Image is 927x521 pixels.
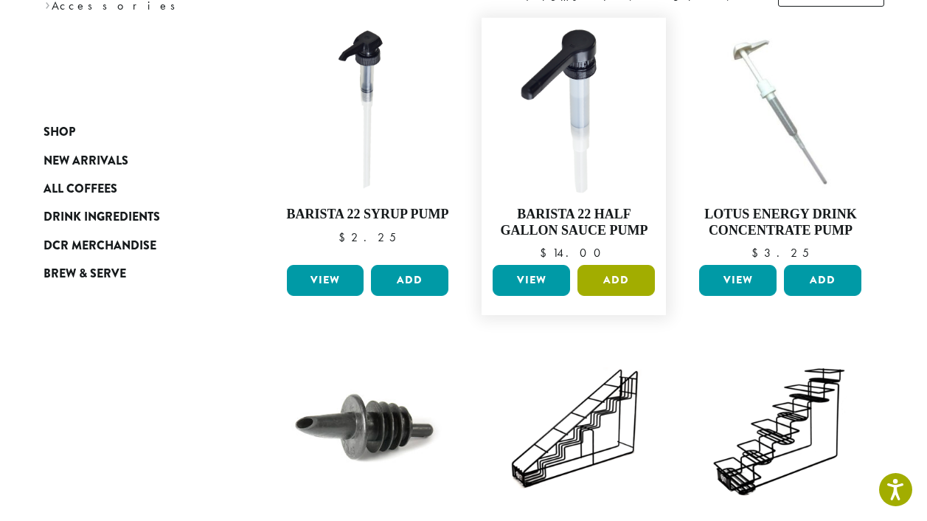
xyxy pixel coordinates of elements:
[577,265,655,296] button: Add
[44,180,117,199] span: All Coffees
[44,175,221,203] a: All Coffees
[44,260,221,288] a: Brew & Serve
[489,25,659,195] img: DP1898.01.png
[44,237,156,255] span: DCR Merchandise
[699,265,777,296] a: View
[44,123,75,142] span: Shop
[44,118,221,146] a: Shop
[540,245,608,260] bdi: 14.00
[338,230,351,245] span: $
[371,265,448,296] button: Add
[695,345,865,514] img: 15-count-750mL-Syrup-Rack-300x300.png
[784,265,861,296] button: Add
[751,245,764,260] span: $
[493,265,570,296] a: View
[282,25,452,195] img: DP1998.01.png
[44,265,126,283] span: Brew & Serve
[751,245,809,260] bdi: 3.25
[282,345,452,514] img: Black-Syrup-Pour-Spouts-Single-300x300.jpg
[44,232,221,260] a: DCR Merchandise
[695,25,865,195] img: pump_1024x1024_2x_720x_7ebb9306-2e50-43cc-9be2-d4d1730b4a2d_460x-300x300.jpg
[489,25,659,259] a: Barista 22 Half Gallon Sauce Pump $14.00
[695,25,865,259] a: Lotus Energy Drink Concentrate Pump $3.25
[489,345,659,514] img: 6-count-750mL-Syrup-Rack-300x300.png
[695,207,865,238] h4: Lotus Energy Drink Concentrate Pump
[44,203,221,231] a: Drink Ingredients
[44,152,128,170] span: New Arrivals
[338,230,396,245] bdi: 2.25
[489,207,659,238] h4: Barista 22 Half Gallon Sauce Pump
[283,207,453,223] h4: Barista 22 Syrup Pump
[44,146,221,174] a: New Arrivals
[287,265,364,296] a: View
[44,208,160,227] span: Drink Ingredients
[540,245,552,260] span: $
[283,25,453,259] a: Barista 22 Syrup Pump $2.25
